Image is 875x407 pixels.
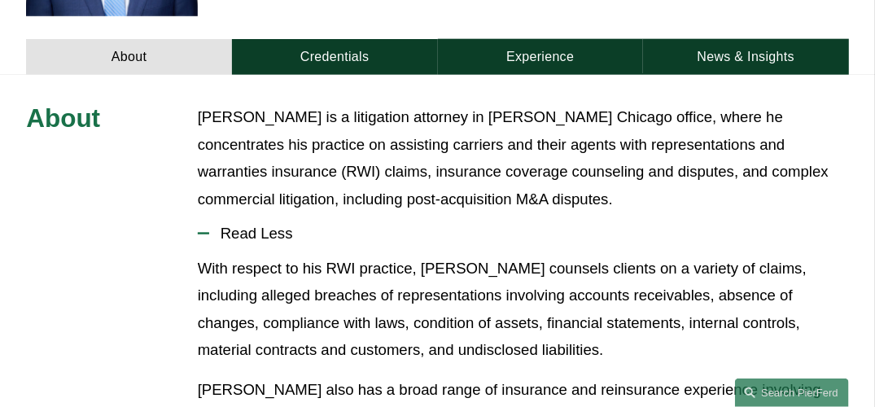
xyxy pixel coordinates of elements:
span: Read Less [209,225,849,243]
button: Read Less [198,212,849,255]
span: About [26,104,100,133]
a: News & Insights [643,39,849,74]
a: Search this site [735,379,849,407]
a: Credentials [232,39,438,74]
a: Experience [438,39,644,74]
p: With respect to his RWI practice, [PERSON_NAME] counsels clients on a variety of claims, includin... [198,255,849,364]
a: About [26,39,232,74]
p: [PERSON_NAME] is a litigation attorney in [PERSON_NAME] Chicago office, where he concentrates his... [198,103,849,212]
